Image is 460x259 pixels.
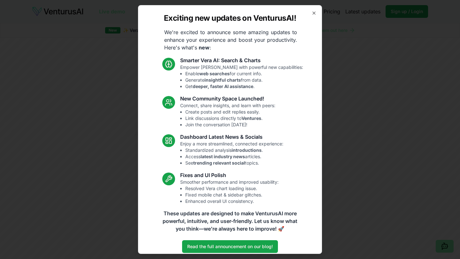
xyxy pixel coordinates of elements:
p: We're excited to announce some amazing updates to enhance your experience and boost your producti... [159,28,302,51]
strong: insightful charts [204,77,241,83]
h3: New Community Space Launched! [180,95,275,102]
li: Enable for current info. [185,70,303,77]
li: Access articles. [185,153,283,160]
li: See topics. [185,160,283,166]
p: Smoother performance and improved usability: [180,179,279,204]
p: Empower [PERSON_NAME] with powerful new capabilities: [180,64,303,90]
h3: Dashboard Latest News & Socials [180,133,283,141]
h2: Exciting new updates on VenturusAI! [164,13,296,23]
h3: Fixes and UI Polish [180,171,279,179]
li: Fixed mobile chat & sidebar glitches. [185,192,279,198]
li: Resolved Vera chart loading issue. [185,185,279,192]
strong: trending relevant social [193,160,245,166]
a: Read the full announcement on our blog! [182,240,278,253]
strong: web searches [199,71,230,76]
li: Get . [185,83,303,90]
p: Enjoy a more streamlined, connected experience: [180,141,283,166]
strong: Ventures [241,115,261,121]
strong: latest industry news [201,154,245,159]
li: Join the conversation [DATE]! [185,122,275,128]
p: Connect, share insights, and learn with peers: [180,102,275,128]
li: Link discussions directly to . [185,115,275,122]
strong: deeper, faster AI assistance [193,84,253,89]
p: These updates are designed to make VenturusAI more powerful, intuitive, and user-friendly. Let us... [158,210,302,233]
li: Enhanced overall UI consistency. [185,198,279,204]
strong: introductions [232,147,262,153]
li: Standardized analysis . [185,147,283,153]
h3: Smarter Vera AI: Search & Charts [180,56,303,64]
strong: new [199,44,210,51]
li: Generate from data. [185,77,303,83]
li: Create posts and edit replies easily. [185,109,275,115]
